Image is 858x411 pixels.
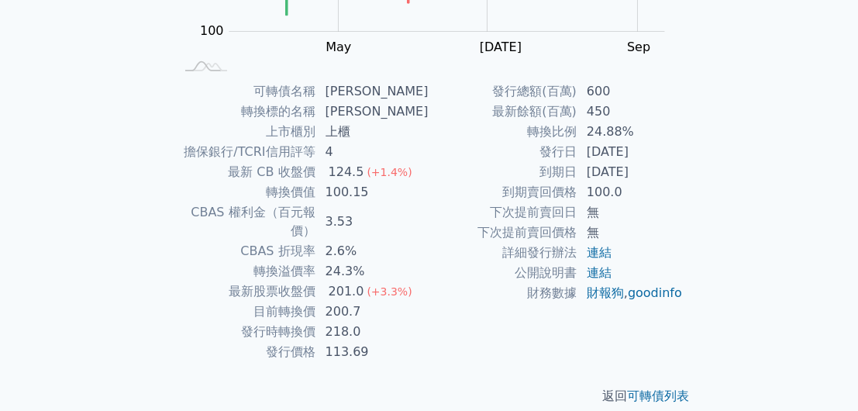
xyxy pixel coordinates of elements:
td: 轉換標的名稱 [175,102,316,122]
div: 聊天小工具 [780,337,858,411]
div: 124.5 [326,163,367,181]
a: 連結 [587,265,612,280]
div: 201.0 [326,282,367,301]
td: 轉換溢價率 [175,261,316,281]
td: 擔保銀行/TCRI信用評等 [175,142,316,162]
span: (+3.3%) [367,285,412,298]
a: 可轉債列表 [628,389,690,403]
iframe: Chat Widget [780,337,858,411]
td: [PERSON_NAME] [316,81,429,102]
td: 100.15 [316,182,429,202]
td: 最新 CB 收盤價 [175,162,316,182]
td: 24.88% [577,122,684,142]
td: 轉換價值 [175,182,316,202]
td: 最新餘額(百萬) [429,102,577,122]
td: , [577,283,684,303]
td: 600 [577,81,684,102]
td: 發行時轉換價 [175,322,316,342]
tspan: Sep [627,40,650,54]
td: 轉換比例 [429,122,577,142]
td: 下次提前賣回價格 [429,223,577,243]
td: 24.3% [316,261,429,281]
td: 100.0 [577,182,684,202]
td: 無 [577,223,684,243]
td: 4 [316,142,429,162]
td: 目前轉換價 [175,302,316,322]
td: 公開說明書 [429,263,577,283]
td: 到期日 [429,162,577,182]
td: [PERSON_NAME] [316,102,429,122]
td: 上櫃 [316,122,429,142]
td: 發行價格 [175,342,316,362]
tspan: May [326,40,351,54]
td: CBAS 權利金（百元報價） [175,202,316,241]
td: 無 [577,202,684,223]
td: 財務數據 [429,283,577,303]
td: CBAS 折現率 [175,241,316,261]
td: [DATE] [577,142,684,162]
td: 詳細發行辦法 [429,243,577,263]
td: 發行總額(百萬) [429,81,577,102]
td: 218.0 [316,322,429,342]
p: 返回 [157,387,702,406]
td: 200.7 [316,302,429,322]
tspan: [DATE] [480,40,522,54]
td: 最新股票收盤價 [175,281,316,302]
td: 450 [577,102,684,122]
td: [DATE] [577,162,684,182]
a: goodinfo [628,285,682,300]
td: 發行日 [429,142,577,162]
td: 113.69 [316,342,429,362]
span: (+1.4%) [367,166,412,178]
td: 上市櫃別 [175,122,316,142]
td: 2.6% [316,241,429,261]
a: 連結 [587,245,612,260]
td: 下次提前賣回日 [429,202,577,223]
a: 財報狗 [587,285,624,300]
tspan: 100 [200,23,224,38]
td: 3.53 [316,202,429,241]
td: 到期賣回價格 [429,182,577,202]
td: 可轉債名稱 [175,81,316,102]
